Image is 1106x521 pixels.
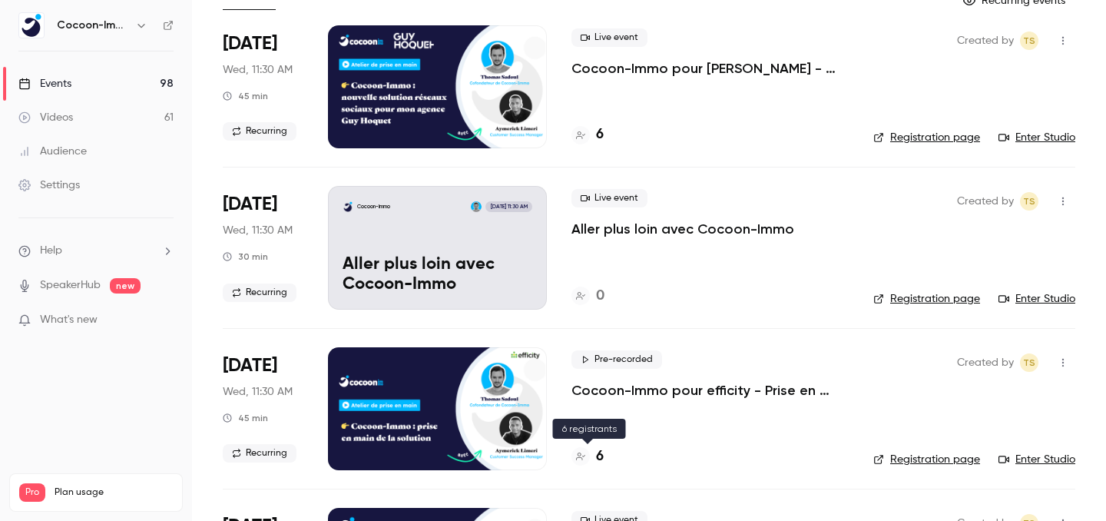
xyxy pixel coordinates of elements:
div: Oct 15 Wed, 11:30 AM (Europe/Paris) [223,347,303,470]
a: Registration page [873,130,980,145]
h4: 0 [596,286,604,307]
span: Recurring [223,444,296,463]
a: Enter Studio [998,452,1075,467]
img: Aller plus loin avec Cocoon-Immo [343,201,353,212]
a: SpeakerHub [40,277,101,294]
span: Created by [957,353,1014,372]
span: new [110,278,141,294]
span: Pre-recorded [571,350,662,369]
a: 6 [571,446,604,467]
span: Pro [19,483,45,502]
h4: 6 [596,446,604,467]
div: Oct 15 Wed, 11:30 AM (Europe/Paris) [223,186,303,309]
div: Audience [18,144,87,159]
div: Videos [18,110,73,125]
a: 6 [571,124,604,145]
span: Created by [957,192,1014,211]
img: Thomas Sadoul [471,201,482,212]
span: Recurring [223,122,296,141]
a: Enter Studio [998,291,1075,307]
div: Events [18,76,71,91]
span: TS [1023,353,1035,372]
span: TS [1023,32,1035,50]
span: TS [1023,192,1035,211]
div: 45 min [223,412,268,424]
span: Thomas Sadoul [1020,353,1038,372]
span: Live event [571,189,647,207]
span: Help [40,243,62,259]
p: Aller plus loin avec Cocoon-Immo [343,255,532,295]
li: help-dropdown-opener [18,243,174,259]
a: Cocoon-Immo pour efficity - Prise en main [571,381,849,400]
img: Cocoon-Immo [19,13,44,38]
a: Cocoon-Immo pour [PERSON_NAME] - Prise en main [571,59,849,78]
span: Thomas Sadoul [1020,32,1038,50]
a: Enter Studio [998,130,1075,145]
span: What's new [40,312,98,328]
span: Plan usage [55,486,173,499]
a: 0 [571,286,604,307]
span: Wed, 11:30 AM [223,62,293,78]
div: Oct 15 Wed, 11:30 AM (Europe/Paris) [223,25,303,148]
a: Registration page [873,452,980,467]
h4: 6 [596,124,604,145]
span: [DATE] [223,192,277,217]
a: Aller plus loin avec Cocoon-Immo [571,220,794,238]
span: Thomas Sadoul [1020,192,1038,211]
a: Registration page [873,291,980,307]
span: Created by [957,32,1014,50]
span: Wed, 11:30 AM [223,223,293,238]
span: [DATE] 11:30 AM [485,201,531,212]
span: Live event [571,28,647,47]
div: 45 min [223,90,268,102]
span: [DATE] [223,32,277,56]
span: Wed, 11:30 AM [223,384,293,400]
a: Aller plus loin avec Cocoon-ImmoCocoon-ImmoThomas Sadoul[DATE] 11:30 AMAller plus loin avec Cocoo... [328,186,547,309]
div: 30 min [223,251,268,263]
span: [DATE] [223,353,277,378]
h6: Cocoon-Immo [57,18,129,33]
p: Cocoon-Immo [357,203,390,211]
span: Recurring [223,284,296,302]
div: Settings [18,178,80,193]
